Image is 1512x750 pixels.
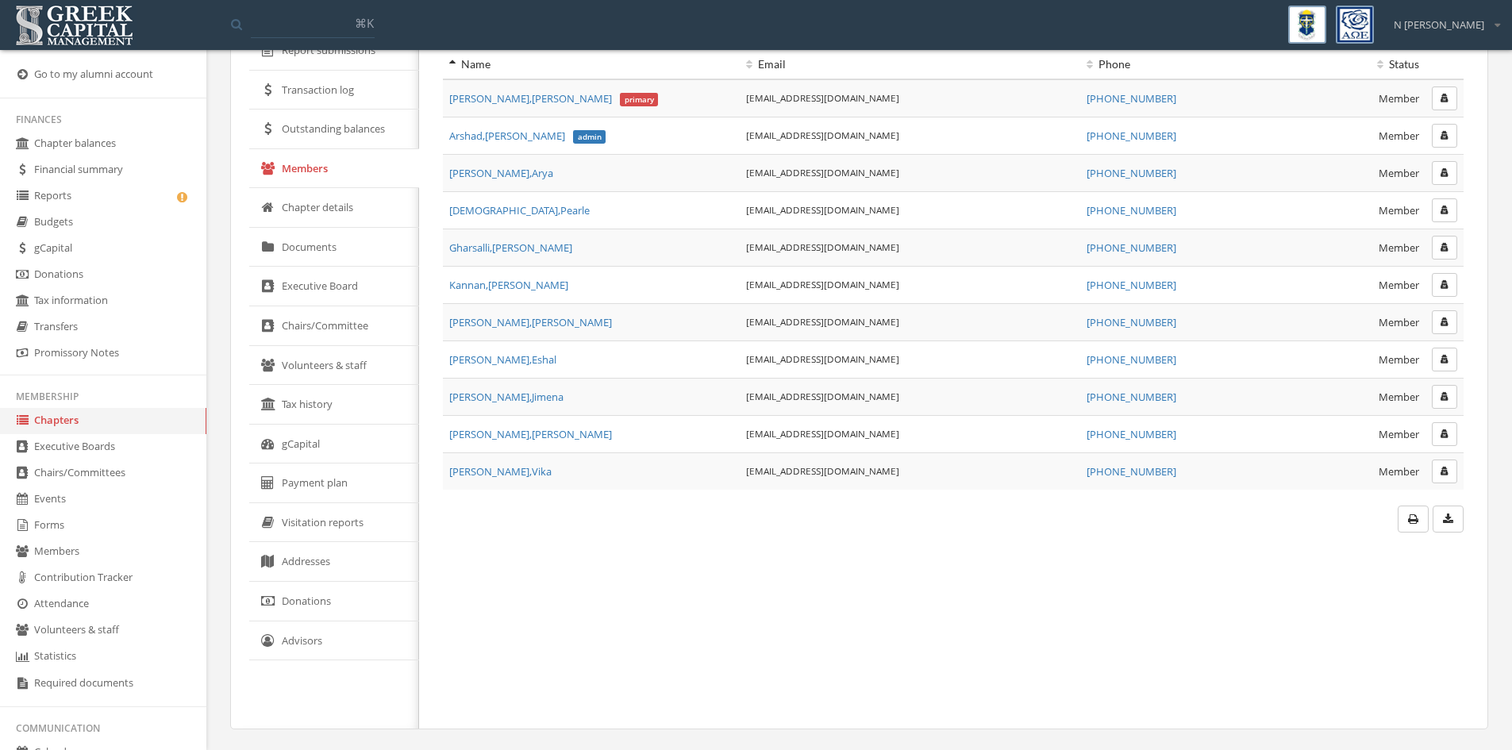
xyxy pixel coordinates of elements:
span: ⌘K [355,15,374,31]
span: [PERSON_NAME] , [PERSON_NAME] [449,427,612,441]
span: [PERSON_NAME] , Arya [449,166,553,180]
span: primary [620,93,659,107]
td: Member [1279,229,1425,266]
td: Member [1279,117,1425,154]
span: [PERSON_NAME] , [PERSON_NAME] [449,315,612,329]
a: [EMAIL_ADDRESS][DOMAIN_NAME] [746,129,899,141]
span: [PERSON_NAME] , Eshal [449,352,556,367]
a: [DEMOGRAPHIC_DATA],Pearle [449,203,590,217]
a: [EMAIL_ADDRESS][DOMAIN_NAME] [746,315,899,328]
a: Payment plan [249,463,419,503]
a: Tax history [249,385,419,425]
a: [EMAIL_ADDRESS][DOMAIN_NAME] [746,166,899,179]
td: Member [1279,303,1425,340]
a: Outstanding balances [249,110,419,149]
a: [PERSON_NAME],Vika [449,464,552,479]
a: Arshad,[PERSON_NAME]admin [449,129,606,143]
a: Chairs/Committee [249,306,419,346]
a: Donations [249,582,419,621]
th: Status [1279,50,1425,79]
a: [PHONE_NUMBER] [1087,352,1176,367]
a: Chapter details [249,188,419,228]
td: Member [1279,154,1425,191]
th: Name [443,50,740,79]
td: Member [1279,340,1425,378]
td: Member [1279,79,1425,117]
a: [PHONE_NUMBER] [1087,278,1176,292]
th: Phone [1080,50,1278,79]
a: [EMAIL_ADDRESS][DOMAIN_NAME] [746,390,899,402]
td: Member [1279,266,1425,303]
a: [PERSON_NAME],[PERSON_NAME] [449,315,612,329]
a: [PHONE_NUMBER] [1087,240,1176,255]
a: [PHONE_NUMBER] [1087,315,1176,329]
a: [EMAIL_ADDRESS][DOMAIN_NAME] [746,427,899,440]
span: admin [573,130,606,144]
a: [EMAIL_ADDRESS][DOMAIN_NAME] [746,91,899,104]
a: [PHONE_NUMBER] [1087,203,1176,217]
th: Email [740,50,1080,79]
a: [PERSON_NAME],Eshal [449,352,556,367]
span: [DEMOGRAPHIC_DATA] , Pearle [449,203,590,217]
span: [PERSON_NAME] , Vika [449,464,552,479]
a: [PHONE_NUMBER] [1087,464,1176,479]
a: Members [249,149,419,189]
a: Addresses [249,542,419,582]
a: [EMAIL_ADDRESS][DOMAIN_NAME] [746,278,899,290]
span: Gharsalli , [PERSON_NAME] [449,240,572,255]
a: [PERSON_NAME],Jimena [449,390,564,404]
span: [PERSON_NAME] , [PERSON_NAME] [449,91,658,106]
a: gCapital [249,425,419,464]
a: Advisors [249,621,419,661]
a: Visitation reports [249,503,419,543]
a: Kannan,[PERSON_NAME] [449,278,568,292]
a: [PHONE_NUMBER] [1087,390,1176,404]
a: Documents [249,228,419,267]
div: N [PERSON_NAME] [1383,6,1500,33]
td: Member [1279,191,1425,229]
a: [EMAIL_ADDRESS][DOMAIN_NAME] [746,240,899,253]
td: Member [1279,415,1425,452]
a: Gharsalli,[PERSON_NAME] [449,240,572,255]
span: [PERSON_NAME] , Jimena [449,390,564,404]
a: [EMAIL_ADDRESS][DOMAIN_NAME] [746,203,899,216]
a: [PHONE_NUMBER] [1087,129,1176,143]
a: [PHONE_NUMBER] [1087,166,1176,180]
a: [EMAIL_ADDRESS][DOMAIN_NAME] [746,352,899,365]
td: Member [1279,452,1425,490]
a: Report submissions [249,31,419,71]
a: [EMAIL_ADDRESS][DOMAIN_NAME] [746,464,899,477]
a: [PHONE_NUMBER] [1087,91,1176,106]
a: Volunteers & staff [249,346,419,386]
span: Kannan , [PERSON_NAME] [449,278,568,292]
a: [PERSON_NAME],Arya [449,166,553,180]
a: [PERSON_NAME],[PERSON_NAME] [449,427,612,441]
span: Arshad , [PERSON_NAME] [449,129,606,143]
a: [PHONE_NUMBER] [1087,427,1176,441]
td: Member [1279,378,1425,415]
span: N [PERSON_NAME] [1394,17,1484,33]
a: Transaction log [249,71,419,110]
a: Executive Board [249,267,419,306]
a: [PERSON_NAME],[PERSON_NAME]primary [449,91,658,106]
